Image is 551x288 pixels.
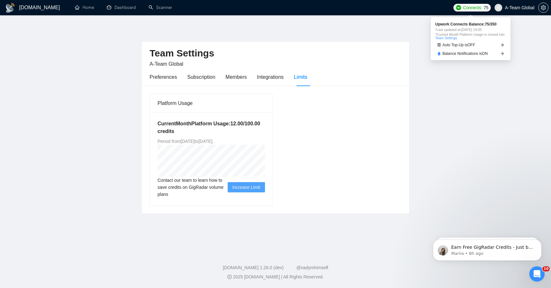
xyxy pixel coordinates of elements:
div: Subscription [187,73,215,81]
div: 2025 [DOMAIN_NAME] | All Rights Reserved. [5,274,546,280]
span: robot [437,43,441,47]
a: searchScanner [149,5,172,10]
img: upwork-logo.png [456,5,461,10]
a: @vadymhimself [296,265,328,270]
a: dashboardDashboard [107,5,136,10]
span: user [496,5,501,10]
span: arrow-right [500,52,504,55]
h5: Current Month Platform Usage: 12.00 / 100.00 credits [158,120,265,135]
button: Increase Limit [228,182,265,192]
iframe: Intercom notifications message [423,226,551,271]
span: arrow-right [500,43,504,47]
span: 75 [483,4,488,11]
a: bellBalance Notifications isONarrow-right [435,50,506,57]
a: robotAuto Top-Up isOFFarrow-right [435,42,506,48]
h2: Team Settings [150,47,401,60]
button: setting [538,3,548,13]
span: Balance Notifications is ON [443,52,488,55]
img: logo [5,3,15,13]
a: homeHome [75,5,94,10]
span: 10 [542,266,550,271]
span: copyright [227,275,232,279]
span: Auto Top-Up is OFF [443,43,475,47]
span: Upwork Connects Balance: 75 / 350 [435,22,506,26]
span: Contact our team to learn how to save credits on GigRadar volume plans [158,177,228,198]
div: Integrations [257,73,284,81]
a: setting [538,5,548,10]
span: *Last updated at: [DATE] 19:05 [435,28,506,32]
span: bell [437,52,441,55]
div: Members [225,73,247,81]
div: Limits [294,73,307,81]
span: Connects: [463,4,482,11]
span: A-Team Global [150,61,183,67]
span: *Current Month Platform Usage is moved into [435,33,506,40]
iframe: Intercom live chat [529,266,545,282]
span: Period from [DATE] to [DATE] . [158,139,214,144]
a: Team Settings [435,36,457,40]
div: Platform Usage [158,94,265,112]
span: Increase Limit [232,184,260,191]
a: [DOMAIN_NAME] 1.26.0 (dev) [223,265,284,270]
div: Preferences [150,73,177,81]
